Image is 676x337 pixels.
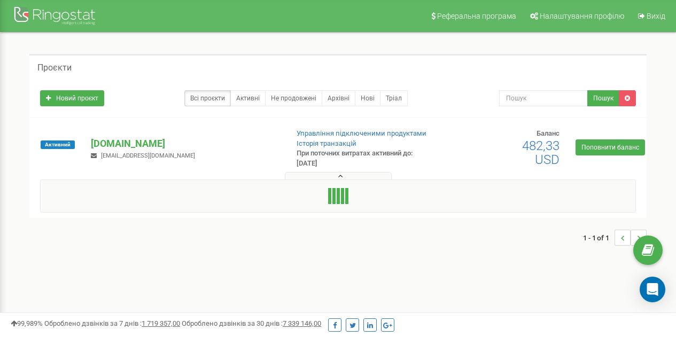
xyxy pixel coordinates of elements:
[11,319,43,327] span: 99,989%
[537,129,560,137] span: Баланс
[583,219,647,256] nav: ...
[40,90,104,106] a: Новий проєкт
[355,90,380,106] a: Нові
[640,277,665,302] div: Open Intercom Messenger
[647,12,665,20] span: Вихід
[522,138,560,167] span: 482,33 USD
[230,90,266,106] a: Активні
[322,90,355,106] a: Архівні
[297,148,433,168] p: При поточних витратах активний до: [DATE]
[587,90,619,106] button: Пошук
[37,63,72,73] h5: Проєкти
[540,12,624,20] span: Налаштування профілю
[101,152,195,159] span: [EMAIL_ADDRESS][DOMAIN_NAME]
[283,319,321,327] u: 7 339 146,00
[184,90,231,106] a: Всі проєкти
[576,139,645,155] a: Поповнити баланс
[44,319,180,327] span: Оброблено дзвінків за 7 днів :
[297,129,426,137] a: Управління підключеними продуктами
[437,12,516,20] span: Реферальна програма
[41,140,75,149] span: Активний
[182,319,321,327] span: Оброблено дзвінків за 30 днів :
[91,137,279,151] p: [DOMAIN_NAME]
[297,139,356,147] a: Історія транзакцій
[265,90,322,106] a: Не продовжені
[380,90,408,106] a: Тріал
[142,319,180,327] u: 1 719 357,00
[583,230,615,246] span: 1 - 1 of 1
[499,90,588,106] input: Пошук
